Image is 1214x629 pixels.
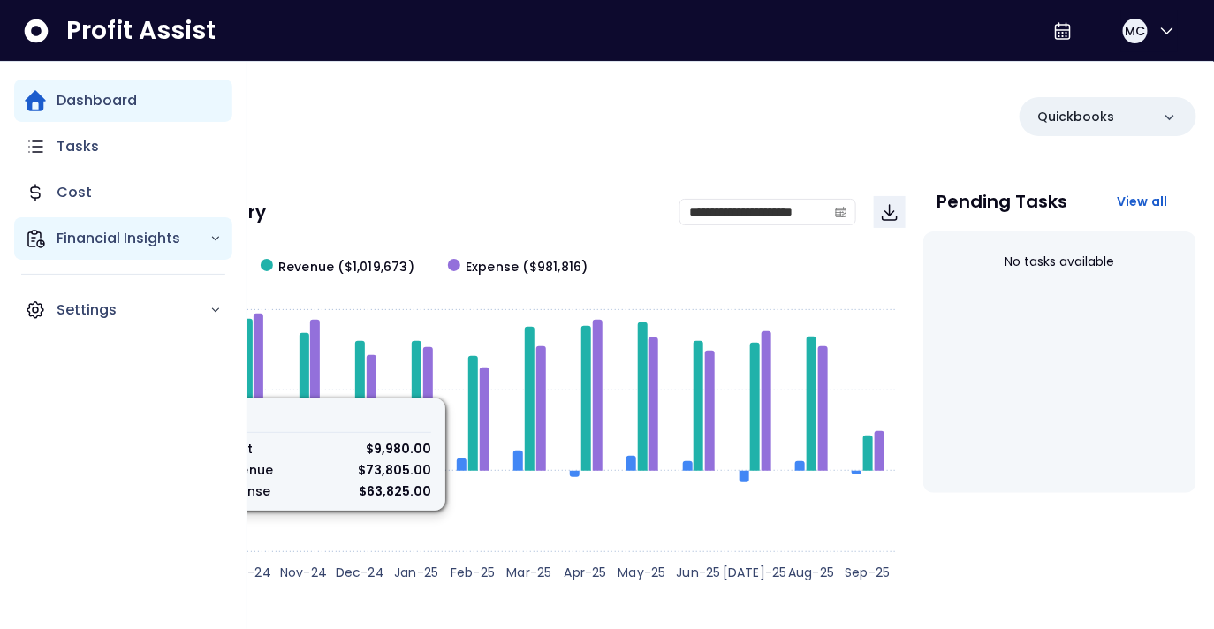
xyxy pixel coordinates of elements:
[278,258,414,277] span: Revenue ($1,019,673)
[835,206,847,218] svg: calendar
[1117,193,1168,210] span: View all
[788,564,834,581] text: Aug-25
[57,90,137,111] p: Dashboard
[676,564,720,581] text: Jun-25
[57,182,92,203] p: Cost
[280,564,327,581] text: Nov-24
[66,15,216,47] span: Profit Assist
[937,193,1068,210] p: Pending Tasks
[224,564,271,581] text: Oct-24
[466,258,588,277] span: Expense ($981,816)
[57,136,99,157] p: Tasks
[874,196,906,228] button: Download
[57,299,209,321] p: Settings
[336,564,384,581] text: Dec-24
[394,564,438,581] text: Jan-25
[723,564,787,581] text: [DATE]-25
[1103,186,1182,217] button: View all
[57,228,209,249] p: Financial Insights
[506,564,551,581] text: Mar-25
[845,564,890,581] text: Sep-25
[937,239,1183,285] div: No tasks available
[1037,108,1114,126] p: Quickbooks
[618,564,666,581] text: May-25
[565,564,607,581] text: Apr-25
[451,564,495,581] text: Feb-25
[1125,22,1145,40] span: MC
